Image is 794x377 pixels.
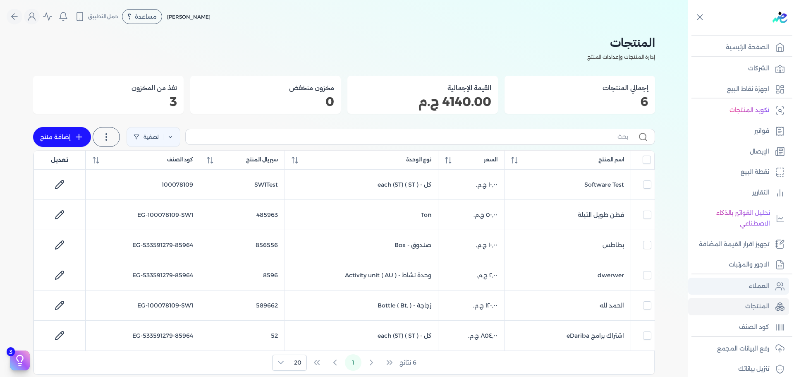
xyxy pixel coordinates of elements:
[688,60,789,77] a: الشركات
[200,200,285,230] td: 485963
[399,358,416,367] span: 6 نتائج
[345,354,361,371] button: Page 1
[727,84,769,95] p: اجهزة نقاط البيع
[246,156,278,163] span: سيريال المنتج
[135,14,157,19] span: مساعدة
[192,132,628,141] input: بحث
[511,82,648,93] h3: إجمالي المنتجات
[745,301,769,312] p: المنتجات
[438,321,504,351] td: ‏٨٥٤٫٠٠ ج.م.‏
[86,260,200,291] td: EG-533591279-85964
[688,143,789,161] a: الإيصال
[33,52,655,62] p: إدارة المنتجات وإعدادات المنتج
[40,96,177,107] p: 3
[406,156,431,163] span: نوع الوحدة
[167,156,193,163] span: كود الصنف
[289,355,306,370] span: Rows per page
[741,167,769,178] p: نقطة البيع
[688,319,789,336] a: كود الصنف
[688,236,789,253] a: تجهيز اقرار القيمة المضافة
[688,102,789,119] a: تكويد المنتجات
[699,239,769,250] p: تجهيز اقرار القيمة المضافة
[688,204,789,232] a: تحليل الفواتير بالذكاء الاصطناعي
[688,184,789,202] a: التقارير
[285,170,438,200] td: كل - each (ST) ( ST )
[285,260,438,291] td: وحدة نشاط - Activity unit ( AU )
[33,33,655,52] h2: المنتجات
[33,127,91,147] a: إضافة منتج
[692,208,770,229] p: تحليل الفواتير بالذكاء الاصطناعي
[750,146,769,157] p: الإيصال
[438,170,504,200] td: ‏١٠٫٠٠ ج.م.‏
[752,187,769,198] p: التقارير
[86,170,200,200] td: 100078109
[86,321,200,351] td: EG-533591279-85964
[688,298,789,315] a: المنتجات
[688,39,789,56] a: الصفحة الرئيسية
[438,260,504,291] td: ‏٢٫٠٠ ج.م.‏
[7,347,15,356] span: 3
[598,156,624,163] span: اسم المنتج
[197,96,334,107] p: 0
[40,82,177,93] h3: نفذ من المخزون
[484,156,497,163] span: السعر
[10,351,30,370] button: 3
[200,170,285,200] td: SW1Test
[285,321,438,351] td: كل - each (ST) ( ST )
[197,82,334,93] h3: مخزون منخفض
[127,127,180,147] a: تصفية
[200,260,285,291] td: 8596
[88,13,118,20] span: حمل التطبيق
[504,200,631,230] td: قطن طويل التيلة
[726,42,769,53] p: الصفحة الرئيسية
[122,9,162,24] div: مساعدة
[285,291,438,321] td: زجاجة - Bottle ( Bt. )
[739,322,769,333] p: كود الصنف
[504,321,631,351] td: اشتراك برامج eDariba
[729,259,769,270] p: الاجور والمرتبات
[688,122,789,140] a: فواتير
[749,281,769,292] p: العملاء
[748,63,769,74] p: الشركات
[772,12,787,23] img: logo
[200,321,285,351] td: 52
[511,96,648,107] p: 6
[504,260,631,291] td: dwerwer
[200,291,285,321] td: 589662
[86,291,200,321] td: EG-100078109-SW1
[354,82,491,93] h3: القيمة الإجمالية
[438,291,504,321] td: ‏١٢٠٫٠٠ ج.م.‏
[73,10,120,24] button: حمل التطبيق
[729,105,769,116] p: تكويد المنتجات
[438,230,504,260] td: ‏١٠٫٠٠ ج.م.‏
[438,200,504,230] td: ‏٥٠٫٠٠ ج.م.‏
[688,278,789,295] a: العملاء
[754,126,769,137] p: فواتير
[285,200,438,230] td: Ton
[688,256,789,274] a: الاجور والمرتبات
[688,81,789,98] a: اجهزة نقاط البيع
[354,96,491,107] p: 4140.00 ج.م
[504,291,631,321] td: الحمد لله
[167,14,210,20] span: [PERSON_NAME]
[86,230,200,260] td: EG-533591279-85964
[285,230,438,260] td: صندوق - Box
[688,163,789,181] a: نقطة البيع
[86,200,200,230] td: EG-100078109-SW1
[200,230,285,260] td: 856556
[504,170,631,200] td: Software Test
[504,230,631,260] td: بطاطس
[51,156,68,164] span: تعديل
